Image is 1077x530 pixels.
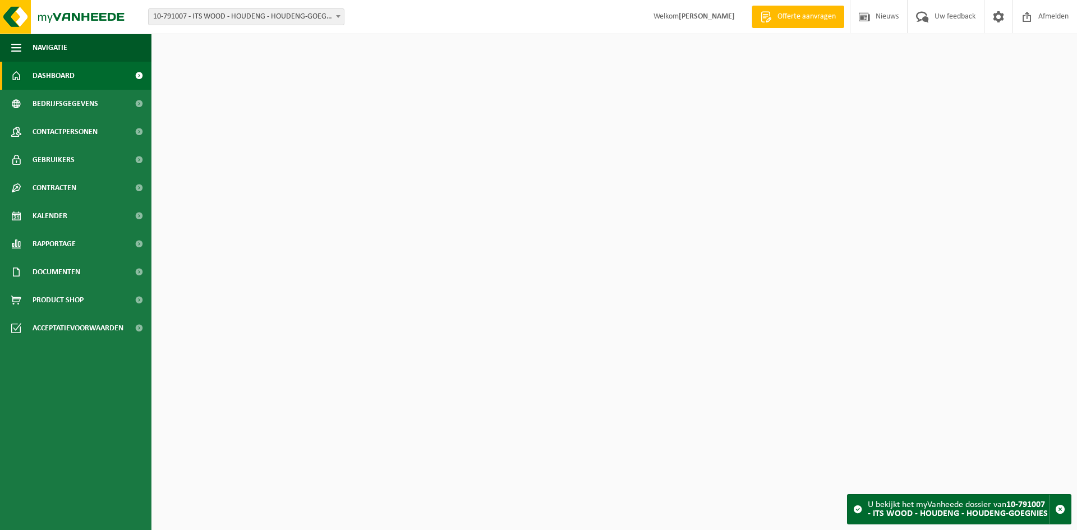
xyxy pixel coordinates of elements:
span: Product Shop [33,286,84,314]
span: 10-791007 - ITS WOOD - HOUDENG - HOUDENG-GOEGNIES [149,9,344,25]
strong: [PERSON_NAME] [679,12,735,21]
span: Offerte aanvragen [775,11,839,22]
span: Contracten [33,174,76,202]
span: Documenten [33,258,80,286]
span: Rapportage [33,230,76,258]
span: Contactpersonen [33,118,98,146]
span: Bedrijfsgegevens [33,90,98,118]
span: Acceptatievoorwaarden [33,314,123,342]
span: Kalender [33,202,67,230]
strong: 10-791007 - ITS WOOD - HOUDENG - HOUDENG-GOEGNIES [868,500,1048,518]
span: Navigatie [33,34,67,62]
span: Dashboard [33,62,75,90]
div: U bekijkt het myVanheede dossier van [868,495,1049,524]
a: Offerte aanvragen [752,6,844,28]
span: Gebruikers [33,146,75,174]
span: 10-791007 - ITS WOOD - HOUDENG - HOUDENG-GOEGNIES [148,8,344,25]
